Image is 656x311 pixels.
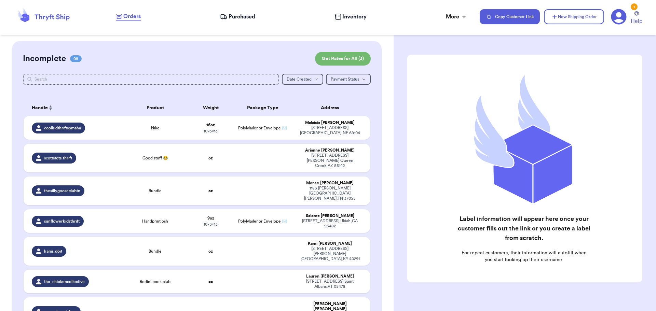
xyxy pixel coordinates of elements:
[44,279,85,284] span: the_chickencollective
[446,13,467,21] div: More
[298,153,362,168] div: [STREET_ADDRESS][PERSON_NAME] Queen Creek , AZ 85142
[48,104,53,112] button: Sort ascending
[294,100,370,116] th: Address
[208,249,213,253] strong: oz
[457,250,591,263] p: For repeat customers, their information will autofill when you start looking up their username.
[298,120,362,125] div: Malaisia [PERSON_NAME]
[342,13,367,21] span: Inventory
[149,188,162,194] span: Bundle
[335,13,367,21] a: Inventory
[208,189,213,193] strong: oz
[208,156,213,160] strong: oz
[238,219,287,223] span: PolyMailer or Envelope ✉️
[204,129,218,133] span: 10 x 3 x 13
[142,155,168,161] span: Good stuff 😂
[32,104,48,112] span: Handle
[298,213,362,218] div: Salome [PERSON_NAME]
[44,218,80,224] span: sunflowerkidsthrift
[298,181,362,186] div: Monse [PERSON_NAME]
[457,214,591,243] h2: Label information will appear here once your customer fills out the link or you create a label fr...
[44,188,80,194] span: thesillygooseclubtn
[298,274,362,279] div: Lauren [PERSON_NAME]
[44,125,81,131] span: coolkidthriftsomaha
[229,13,255,21] span: Purchased
[220,13,255,21] a: Purchased
[480,9,540,24] button: Copy Customer Link
[140,279,170,284] span: Rodini book club
[331,77,359,81] span: Payment Status
[149,249,162,254] span: Bundle
[298,241,362,246] div: Kami [PERSON_NAME]
[70,55,82,62] span: 08
[123,12,141,20] span: Orders
[206,123,215,127] strong: 16 oz
[151,125,160,131] span: Nike
[282,74,323,85] button: Date Created
[207,216,214,220] strong: 9 oz
[298,125,362,136] div: [STREET_ADDRESS] [GEOGRAPHIC_DATA] , NE 68104
[611,9,627,25] a: 1
[121,100,190,116] th: Product
[204,222,218,226] span: 10 x 3 x 13
[190,100,232,116] th: Weight
[631,11,642,25] a: Help
[44,155,72,161] span: scottstots.thrift
[116,12,141,21] a: Orders
[298,218,362,229] div: [STREET_ADDRESS] Ukiah , CA 95482
[287,77,312,81] span: Date Created
[315,52,371,66] button: Get Rates for All (3)
[326,74,371,85] button: Payment Status
[298,186,362,201] div: 1183 [PERSON_NAME][GEOGRAPHIC_DATA] [PERSON_NAME] , TN 37055
[298,279,362,289] div: [STREET_ADDRESS] Saint Albans , VT 05478
[298,148,362,153] div: Arianne [PERSON_NAME]
[631,17,642,25] span: Help
[208,280,213,284] strong: oz
[298,246,362,261] div: [STREET_ADDRESS][PERSON_NAME] [GEOGRAPHIC_DATA] , KY 40291
[44,249,62,254] span: kami_doit
[23,74,279,85] input: Search
[23,53,66,64] h2: Incomplete
[631,3,638,10] div: 1
[544,9,604,24] button: New Shipping Order
[231,100,294,116] th: Package Type
[238,126,287,130] span: PolyMailer or Envelope ✉️
[142,218,168,224] span: Handprint osh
